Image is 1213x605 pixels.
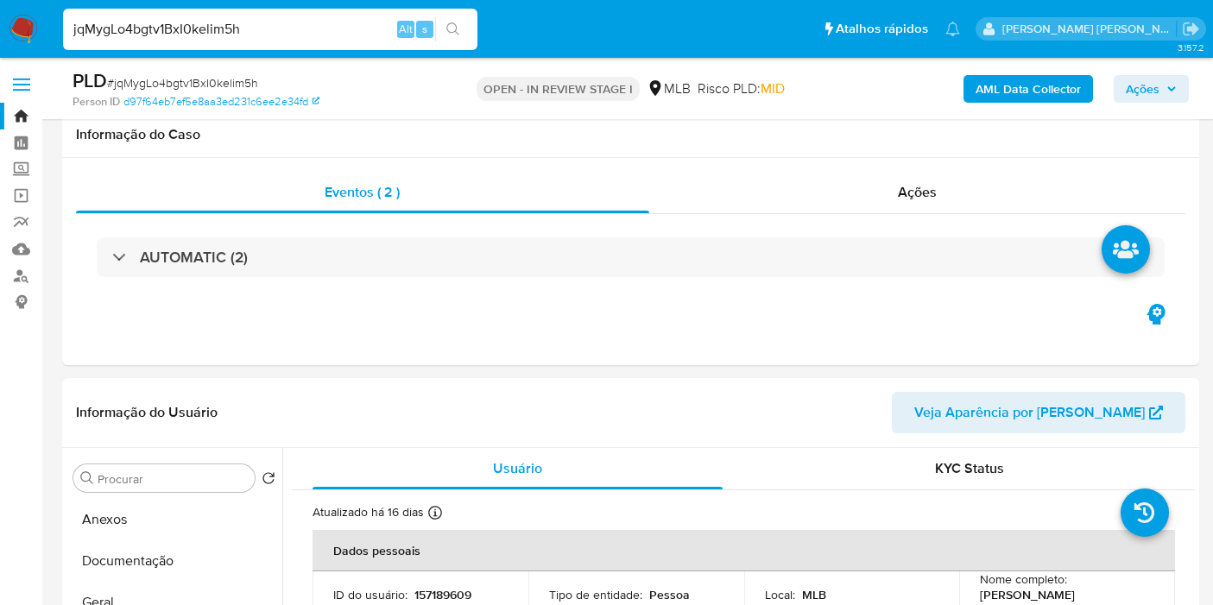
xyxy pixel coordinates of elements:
[980,571,1067,587] p: Nome completo :
[898,182,937,202] span: Ações
[76,126,1185,143] h1: Informação do Caso
[262,471,275,490] button: Retornar ao pedido padrão
[435,17,471,41] button: search-icon
[976,75,1081,103] b: AML Data Collector
[66,540,282,582] button: Documentação
[1182,20,1200,38] a: Sair
[836,20,928,38] span: Atalhos rápidos
[325,182,400,202] span: Eventos ( 2 )
[422,21,427,37] span: s
[63,18,477,41] input: Pesquise usuários ou casos...
[549,587,642,602] p: Tipo de entidade :
[765,587,795,602] p: Local :
[73,66,107,94] b: PLD
[647,79,691,98] div: MLB
[313,530,1175,571] th: Dados pessoais
[1114,75,1189,103] button: Ações
[477,77,640,101] p: OPEN - IN REVIEW STAGE I
[1126,75,1159,103] span: Ações
[1002,21,1177,37] p: leticia.merlin@mercadolivre.com
[66,499,282,540] button: Anexos
[649,587,690,602] p: Pessoa
[123,94,319,110] a: d97f64eb7ef5e8aa3ed231c6ee2e34fd
[73,94,120,110] b: Person ID
[98,471,248,487] input: Procurar
[80,471,94,485] button: Procurar
[914,392,1145,433] span: Veja Aparência por [PERSON_NAME]
[761,79,785,98] span: MID
[945,22,960,36] a: Notificações
[935,458,1004,478] span: KYC Status
[493,458,542,478] span: Usuário
[698,79,785,98] span: Risco PLD:
[399,21,413,37] span: Alt
[97,237,1165,277] div: AUTOMATIC (2)
[892,392,1185,433] button: Veja Aparência por [PERSON_NAME]
[313,504,424,520] p: Atualizado há 16 dias
[140,248,248,267] h3: AUTOMATIC (2)
[107,74,258,91] span: # jqMygLo4bgtv1BxI0kelim5h
[802,587,826,602] p: MLB
[333,587,407,602] p: ID do usuário :
[963,75,1093,103] button: AML Data Collector
[414,587,471,602] p: 157189609
[76,404,218,421] h1: Informação do Usuário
